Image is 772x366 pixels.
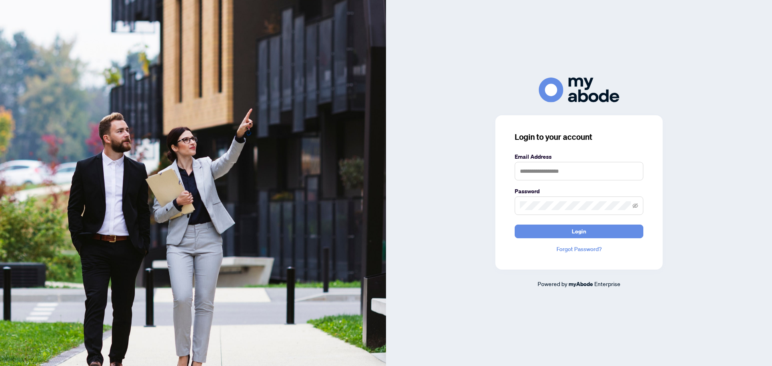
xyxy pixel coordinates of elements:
[632,203,638,209] span: eye-invisible
[572,225,586,238] span: Login
[515,225,643,238] button: Login
[539,78,619,102] img: ma-logo
[594,280,620,287] span: Enterprise
[515,245,643,254] a: Forgot Password?
[515,131,643,143] h3: Login to your account
[569,280,593,288] a: myAbode
[515,187,643,196] label: Password
[538,280,567,287] span: Powered by
[515,152,643,161] label: Email Address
